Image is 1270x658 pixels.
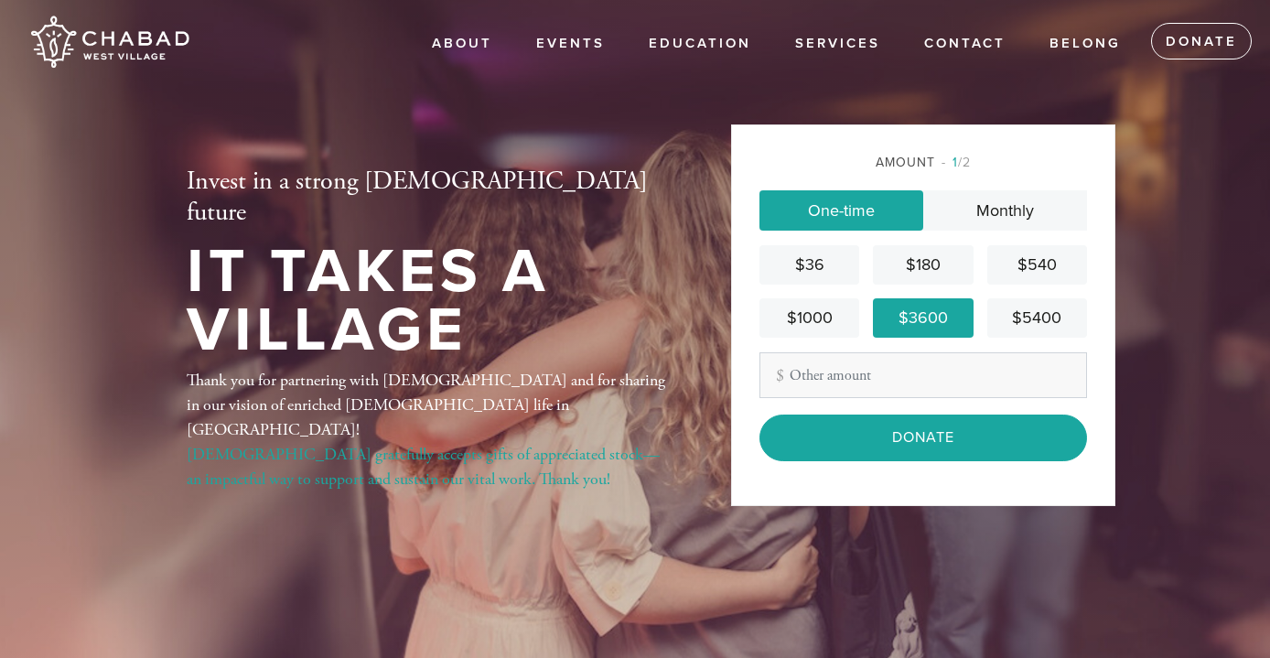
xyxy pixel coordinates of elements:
a: $36 [759,245,859,285]
a: Monthly [923,190,1087,231]
span: 1 [952,155,958,170]
div: Amount [759,153,1087,172]
a: EDUCATION [635,27,765,61]
a: $3600 [873,298,973,338]
a: Contact [910,27,1019,61]
h1: It Takes a Village [187,243,672,361]
img: Chabad%20West%20Village.png [27,9,191,75]
div: Thank you for partnering with [DEMOGRAPHIC_DATA] and for sharing in our vision of enriched [DEMOG... [187,368,672,491]
a: About [418,27,506,61]
div: $36 [767,253,852,277]
input: Donate [759,415,1087,460]
a: $180 [873,245,973,285]
a: Services [781,27,894,61]
div: $3600 [880,306,965,330]
a: $5400 [987,298,1087,338]
a: $1000 [759,298,859,338]
a: Donate [1151,23,1252,59]
div: $540 [995,253,1080,277]
a: One-time [759,190,923,231]
span: /2 [942,155,971,170]
a: Events [522,27,619,61]
input: Other amount [759,352,1087,398]
a: $540 [987,245,1087,285]
h2: Invest in a strong [DEMOGRAPHIC_DATA] future [187,167,672,228]
div: $180 [880,253,965,277]
div: $5400 [995,306,1080,330]
div: $1000 [767,306,852,330]
a: Belong [1036,27,1135,61]
a: [DEMOGRAPHIC_DATA] gratefully accepts gifts of appreciated stock—an impactful way to support and ... [187,444,660,490]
